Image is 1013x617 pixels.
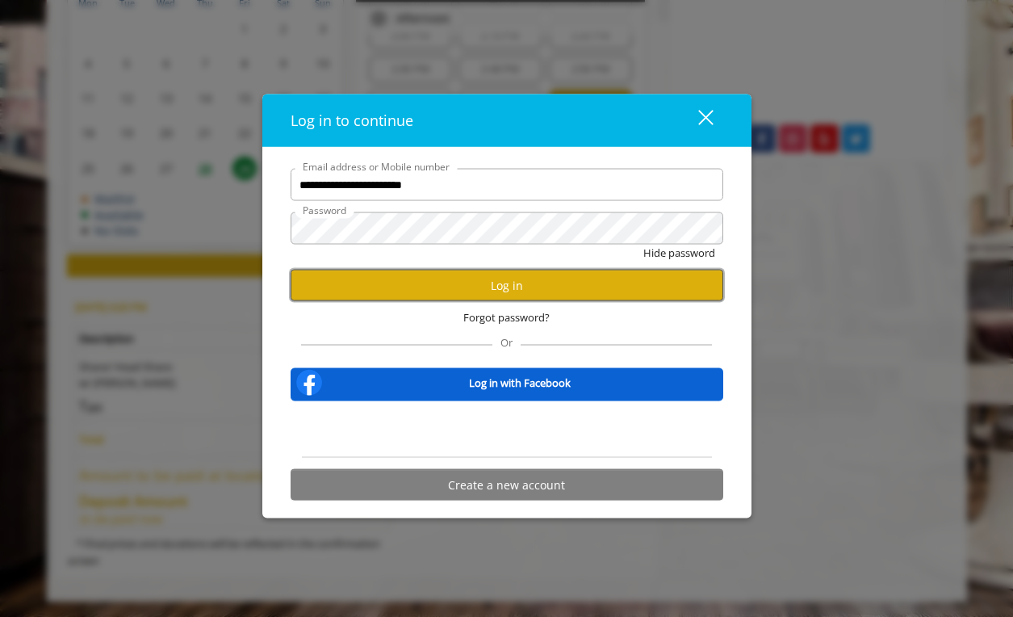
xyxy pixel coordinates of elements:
[291,270,723,301] button: Log in
[425,412,588,447] iframe: Sign in with Google Button
[295,203,354,218] label: Password
[291,469,723,501] button: Create a new account
[668,104,723,137] button: close dialog
[469,374,571,391] b: Log in with Facebook
[643,245,715,262] button: Hide password
[295,159,458,174] label: Email address or Mobile number
[463,309,550,326] span: Forgot password?
[293,367,325,399] img: facebook-logo
[291,212,723,245] input: Password
[680,108,712,132] div: close dialog
[291,111,413,130] span: Log in to continue
[492,335,521,350] span: Or
[291,169,723,201] input: Email address or Mobile number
